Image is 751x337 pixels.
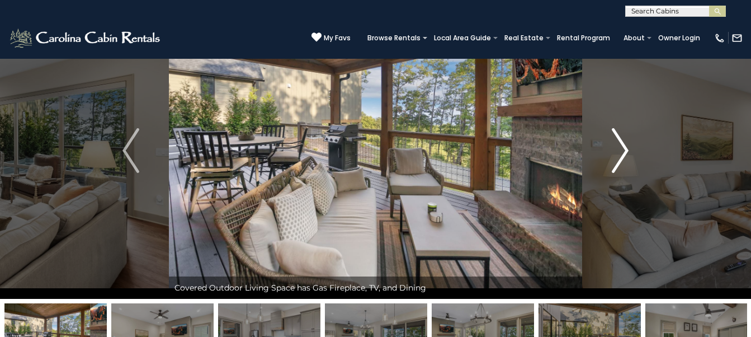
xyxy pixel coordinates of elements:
[551,30,616,46] a: Rental Program
[122,128,139,173] img: arrow
[93,2,169,299] button: Previous
[731,32,743,44] img: mail-regular-white.png
[499,30,549,46] a: Real Estate
[362,30,426,46] a: Browse Rentals
[714,32,725,44] img: phone-regular-white.png
[618,30,650,46] a: About
[324,33,351,43] span: My Favs
[169,277,582,299] div: Covered Outdoor Living Space has Gas Fireplace, TV, and Dining
[612,128,629,173] img: arrow
[653,30,706,46] a: Owner Login
[582,2,658,299] button: Next
[311,32,351,44] a: My Favs
[8,27,163,49] img: White-1-2.png
[428,30,497,46] a: Local Area Guide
